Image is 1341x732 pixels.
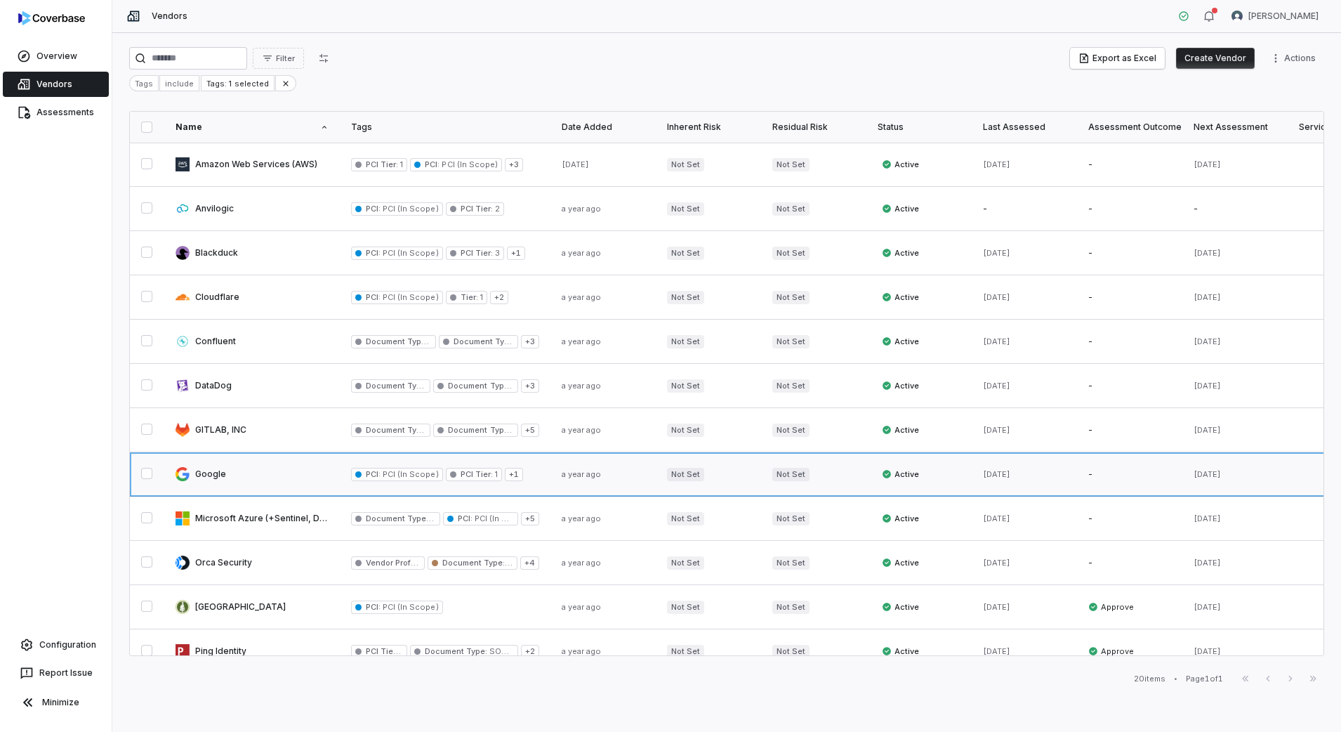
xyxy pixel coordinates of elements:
[458,514,473,523] span: PCI :
[562,381,601,391] span: a year ago
[562,602,601,612] span: a year ago
[1077,320,1182,364] td: -
[381,469,438,479] span: PCI (In Scope)
[381,204,438,214] span: PCI (In Scope)
[3,72,109,97] a: Vendors
[442,558,513,568] span: Document Type :
[493,469,498,479] span: 1
[3,100,109,125] a: Assessments
[882,646,919,657] span: Active
[478,292,483,302] span: 1
[772,291,810,304] span: Not Set
[1174,674,1177,684] div: •
[159,75,199,91] button: include
[562,122,645,133] div: Date Added
[667,202,704,216] span: Not Set
[667,512,704,525] span: Not Set
[366,292,381,302] span: PCI :
[878,122,960,133] div: Status
[1248,11,1319,22] span: [PERSON_NAME]
[562,159,589,169] span: [DATE]
[381,292,438,302] span: PCI (In Scope)
[983,336,1010,346] span: [DATE]
[983,469,1010,479] span: [DATE]
[882,380,919,391] span: Active
[772,158,810,171] span: Not Set
[366,381,428,391] span: Document Type :
[667,424,704,437] span: Not Set
[381,248,438,258] span: PCI (In Scope)
[1194,381,1221,391] span: [DATE]
[882,601,919,613] span: Active
[1194,558,1221,568] span: [DATE]
[667,601,704,614] span: Not Set
[490,291,508,304] span: + 2
[1194,248,1221,258] span: [DATE]
[1194,602,1221,612] span: [DATE]
[882,336,919,347] span: Active
[972,187,1077,231] td: -
[772,247,810,260] span: Not Set
[176,122,329,133] div: Name
[1176,48,1255,69] button: Create Vendor
[562,425,601,435] span: a year ago
[1077,364,1182,408] td: -
[983,425,1010,435] span: [DATE]
[521,335,539,348] span: + 3
[454,336,516,346] span: Document Type :
[1182,187,1288,231] td: -
[1266,48,1324,69] button: More actions
[461,248,493,258] span: PCI Tier :
[1194,122,1276,133] div: Next Assessment
[461,204,493,214] span: PCI Tier :
[772,424,810,437] span: Not Set
[381,602,438,612] span: PCI (In Scope)
[667,468,704,481] span: Not Set
[882,469,919,480] span: Active
[882,159,919,170] span: Active
[983,514,1010,523] span: [DATE]
[562,292,601,302] span: a year ago
[1194,514,1221,523] span: [DATE]
[667,379,704,393] span: Not Set
[461,292,478,302] span: Tier :
[772,468,810,481] span: Not Set
[1194,646,1221,656] span: [DATE]
[276,53,295,64] span: Filter
[366,425,428,435] span: Document Type :
[562,514,601,523] span: a year ago
[667,335,704,348] span: Not Set
[772,202,810,216] span: Not Set
[1070,48,1165,69] button: Export as Excel
[882,557,919,568] span: Active
[201,75,274,91] div: Tags: 1 selected
[6,660,106,686] button: Report Issue
[521,424,539,437] span: + 5
[129,75,159,91] div: Tags
[1231,11,1243,22] img: Diana Esparza avatar
[253,48,304,69] button: Filter
[983,159,1010,169] span: [DATE]
[366,159,398,169] span: PCI Tier :
[562,469,601,479] span: a year ago
[882,203,919,214] span: Active
[667,556,704,570] span: Not Set
[667,645,704,658] span: Not Set
[1077,143,1182,187] td: -
[772,556,810,570] span: Not Set
[882,424,919,436] span: Active
[983,602,1010,612] span: [DATE]
[1077,231,1182,275] td: -
[448,425,511,435] span: Document Type :
[1077,497,1182,541] td: -
[667,122,750,133] div: Inherent Risk
[1077,452,1182,497] td: -
[521,512,539,525] span: + 5
[521,645,539,658] span: + 2
[521,379,539,393] span: + 3
[562,248,601,258] span: a year ago
[6,632,106,658] a: Configuration
[398,159,403,169] span: 1
[425,159,440,169] span: PCI :
[772,512,810,525] span: Not Set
